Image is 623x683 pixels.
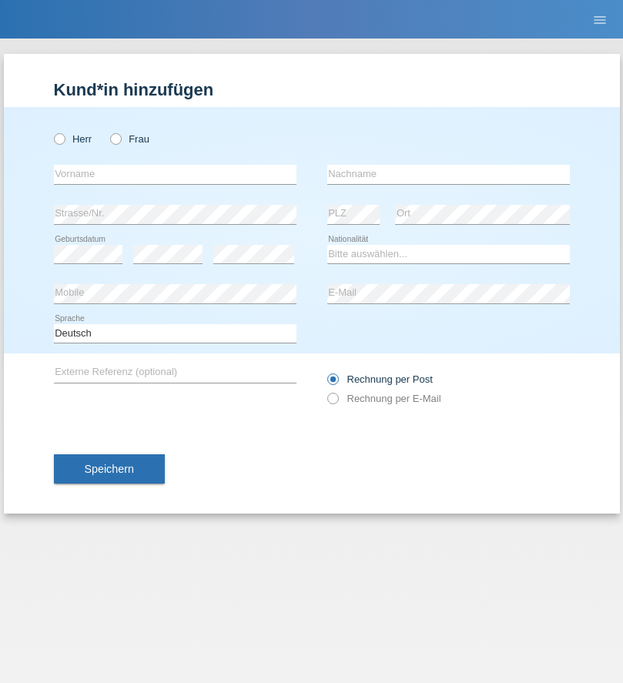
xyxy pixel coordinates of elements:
[327,373,433,385] label: Rechnung per Post
[327,393,337,412] input: Rechnung per E-Mail
[54,454,165,484] button: Speichern
[54,80,570,99] h1: Kund*in hinzufügen
[327,393,441,404] label: Rechnung per E-Mail
[327,373,337,393] input: Rechnung per Post
[592,12,608,28] i: menu
[54,133,64,143] input: Herr
[110,133,149,145] label: Frau
[584,15,615,24] a: menu
[85,463,134,475] span: Speichern
[54,133,92,145] label: Herr
[110,133,120,143] input: Frau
